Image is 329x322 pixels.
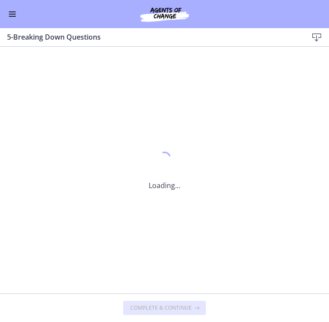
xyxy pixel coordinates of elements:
[7,9,18,19] button: Enable menu
[121,5,208,23] img: Agents of Change
[7,32,294,42] h3: 5-Breaking Down Questions
[149,149,180,170] div: 1
[130,304,192,311] span: Complete & continue
[123,301,206,315] button: Complete & continue
[149,180,180,191] p: Loading...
